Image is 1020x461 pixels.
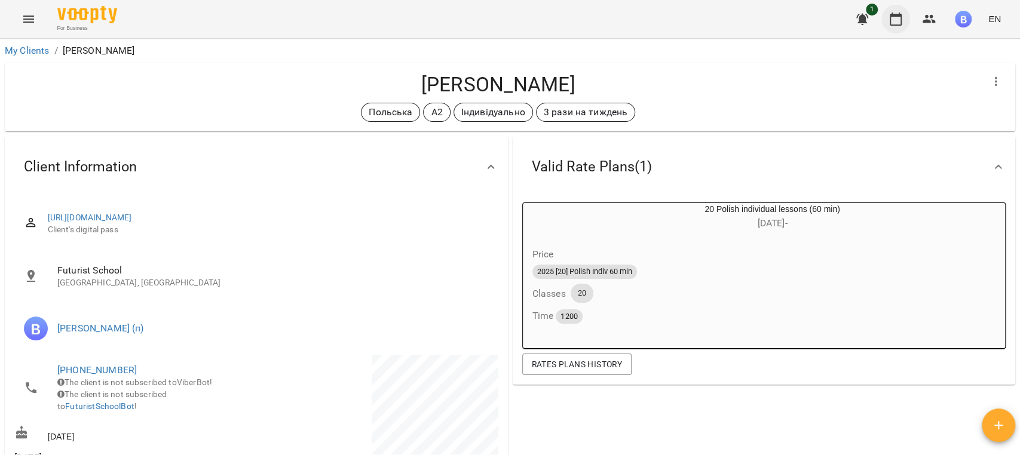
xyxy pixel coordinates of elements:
div: 20 Polish individual lessons (60 min) [523,203,580,232]
a: My Clients [5,45,49,56]
h6: Classes [532,285,566,302]
span: The client is not subscribed to ViberBot! [57,377,212,387]
span: [DATE] - [757,217,787,229]
li: / [54,44,57,58]
span: Futurist School [57,263,489,278]
span: 1 [866,4,878,16]
span: 2025 [20] Polish Indiv 60 min [532,266,637,277]
button: EN [984,8,1006,30]
img: Voopty Logo [57,6,117,23]
span: 1200 [556,310,583,323]
span: Client's digital pass [48,224,489,236]
span: Client Information [24,158,137,176]
p: [GEOGRAPHIC_DATA], [GEOGRAPHIC_DATA] [57,277,489,289]
button: Rates Plans History [522,354,632,375]
h6: Time [532,308,583,324]
nav: breadcrumb [5,44,1015,58]
span: For Business [57,24,117,32]
button: 20 Polish individual lessons (60 min)[DATE]- Price2025 [20] Polish Indiv 60 minClasses20Time 1200 [523,203,965,339]
div: 3 рази на тиждень [536,103,636,122]
p: 3 рази на тиждень [544,105,628,119]
div: Індивідуально [454,103,533,122]
img: Михайлюк Владислав Віталійович (п) [24,316,48,340]
span: The client is not subscribed to ! [57,389,167,411]
a: [PERSON_NAME] (п) [57,322,144,334]
button: Menu [14,5,43,33]
h6: Price [532,246,554,263]
div: А2 [423,103,450,122]
a: [PHONE_NUMBER] [57,364,137,376]
h4: [PERSON_NAME] [14,72,982,97]
div: [DATE] [12,423,256,445]
a: [URL][DOMAIN_NAME] [48,213,132,222]
div: Польська [361,103,420,122]
div: Client Information [5,136,508,198]
img: 9c73f5ad7d785d62b5b327f8216d5fc4.jpg [955,11,972,27]
span: 20 [571,288,593,299]
span: Valid Rate Plans ( 1 ) [532,158,652,176]
p: Польська [369,105,412,119]
p: [PERSON_NAME] [63,44,135,58]
div: 20 Polish individual lessons (60 min) [580,203,965,232]
a: FuturistSchoolBot [65,401,134,411]
p: Індивідуально [461,105,525,119]
span: EN [988,13,1001,25]
p: А2 [431,105,442,119]
span: Rates Plans History [532,357,622,371]
div: Valid Rate Plans(1) [513,136,1016,198]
